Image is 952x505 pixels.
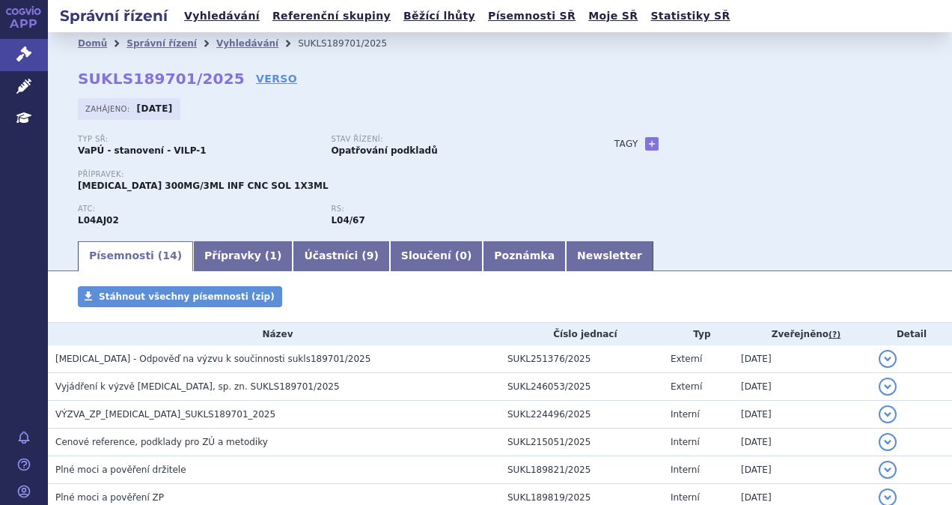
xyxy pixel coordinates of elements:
strong: VaPÚ - stanovení - VILP-1 [78,145,207,156]
p: Typ SŘ: [78,135,316,144]
button: detail [879,461,897,479]
span: [MEDICAL_DATA] 300MG/3ML INF CNC SOL 1X3ML [78,181,329,191]
a: Statistiky SŘ [646,6,734,26]
span: Externí [671,354,702,364]
a: Vyhledávání [216,38,278,49]
span: Externí [671,381,702,392]
a: + [645,137,659,151]
a: Přípravky (1) [193,241,293,271]
h3: Tagy [614,135,638,153]
a: Referenční skupiny [268,6,395,26]
td: SUKL246053/2025 [500,373,663,401]
td: [DATE] [733,456,871,484]
abbr: (?) [829,330,840,340]
a: Správní řízení [126,38,197,49]
strong: RAVULIZUMAB [78,215,119,226]
p: Přípravek: [78,170,585,179]
th: Detail [871,323,952,345]
td: SUKL215051/2025 [500,429,663,456]
button: detail [879,378,897,396]
a: Domů [78,38,107,49]
a: Vyhledávání [180,6,264,26]
span: 9 [367,250,374,261]
li: SUKLS189701/2025 [298,32,406,55]
span: Interní [671,465,700,475]
a: VERSO [256,71,297,86]
span: 1 [269,250,277,261]
a: Stáhnout všechny písemnosti (zip) [78,286,282,307]
span: Plné moci a pověření ZP [55,492,164,503]
a: Poznámka [483,241,566,271]
p: Stav řízení: [331,135,569,144]
span: Zahájeno: [85,103,132,115]
a: Běžící lhůty [399,6,480,26]
td: [DATE] [733,401,871,429]
th: Název [48,323,500,345]
a: Účastníci (9) [293,241,389,271]
span: 14 [162,250,177,261]
a: Písemnosti SŘ [483,6,580,26]
span: ULTOMIRIS - Odpověď na výzvu k součinnosti sukls189701/2025 [55,354,370,364]
strong: ravulizumab [331,215,364,226]
a: Sloučení (0) [390,241,483,271]
td: SUKL189821/2025 [500,456,663,484]
td: [DATE] [733,429,871,456]
th: Číslo jednací [500,323,663,345]
p: ATC: [78,205,316,214]
p: RS: [331,205,569,214]
td: [DATE] [733,345,871,373]
button: detail [879,405,897,423]
a: Newsletter [566,241,653,271]
a: Moje SŘ [584,6,642,26]
th: Zveřejněno [733,323,871,345]
span: Vyjádření k výzvě ULTOMIRIS, sp. zn. SUKLS189701/2025 [55,381,340,392]
span: Cenové reference, podklady pro ZÚ a metodiky [55,437,268,447]
td: SUKL224496/2025 [500,401,663,429]
td: [DATE] [733,373,871,401]
strong: SUKLS189701/2025 [78,70,245,88]
h2: Správní řízení [48,5,180,26]
span: Stáhnout všechny písemnosti (zip) [99,291,275,302]
button: detail [879,350,897,368]
strong: [DATE] [137,103,173,114]
th: Typ [663,323,733,345]
a: Písemnosti (14) [78,241,193,271]
span: Interní [671,492,700,503]
button: detail [879,433,897,451]
td: SUKL251376/2025 [500,345,663,373]
span: VÝZVA_ZP_ULTOMIRIS_SUKLS189701_2025 [55,409,275,420]
span: Interní [671,409,700,420]
span: 0 [460,250,467,261]
span: Interní [671,437,700,447]
span: Plné moci a pověření držitele [55,465,186,475]
strong: Opatřování podkladů [331,145,437,156]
